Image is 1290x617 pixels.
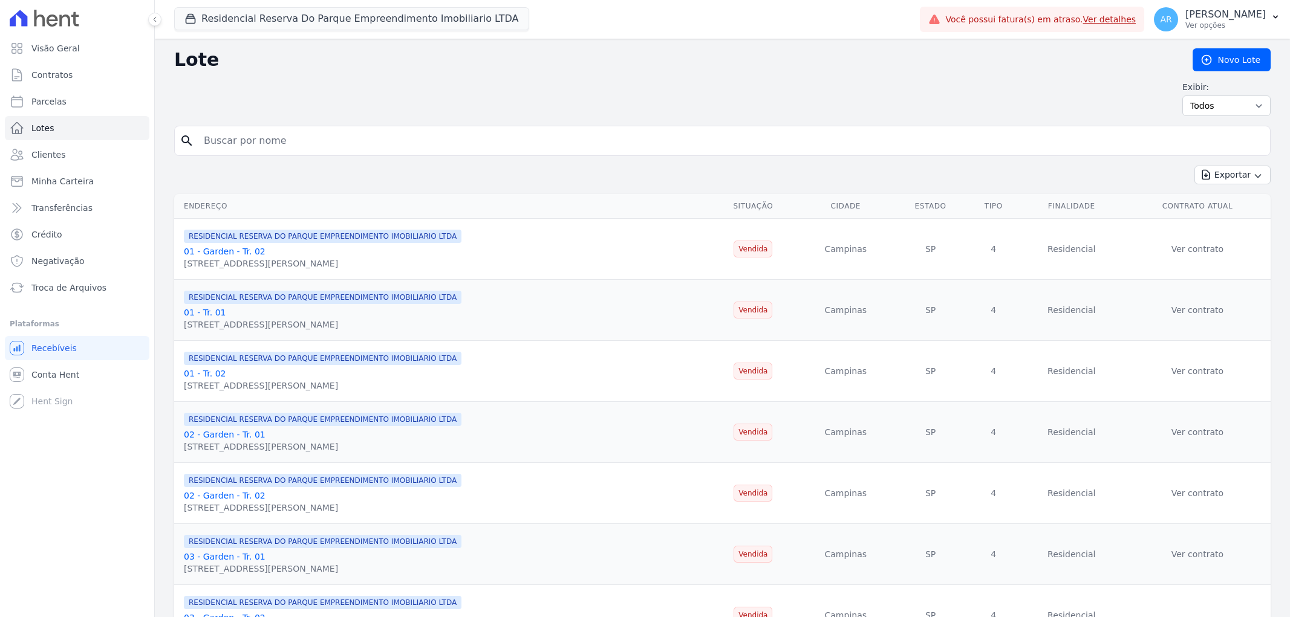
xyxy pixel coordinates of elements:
span: RESIDENCIAL RESERVA DO PARQUE EMPREENDIMENTO IMOBILIARIO LTDA [184,474,461,487]
span: translation missing: pt-BR.activerecord.values.property.property_type.4 [991,549,996,559]
label: Exibir: [1182,81,1271,93]
span: Recebíveis [31,342,77,354]
a: Contratos [5,63,149,87]
a: Ver contrato [1171,244,1223,254]
input: Buscar por nome [197,129,1265,153]
a: Recebíveis [5,336,149,360]
a: 01 - Tr. 01 [184,308,226,317]
span: Contratos [31,69,73,81]
span: Lotes [31,122,54,134]
th: Endereço [174,194,708,219]
span: translation missing: pt-BR.activerecord.values.property.property_type.4 [991,427,996,437]
a: Novo Lote [1193,48,1271,71]
td: SP [893,341,968,402]
span: translation missing: pt-BR.activerecord.values.property.property_type.4 [991,244,996,254]
span: Transferências [31,202,93,214]
span: Conta Hent [31,369,79,381]
th: Contrato Atual [1124,194,1271,219]
div: [STREET_ADDRESS][PERSON_NAME] [184,441,461,453]
span: RESIDENCIAL RESERVA DO PARQUE EMPREENDIMENTO IMOBILIARIO LTDA [184,291,461,304]
a: 01 - Garden - Tr. 02 [184,247,265,256]
a: Ver contrato [1171,549,1223,559]
a: 03 - Garden - Tr. 01 [184,552,265,561]
th: Tipo [968,194,1019,219]
div: [STREET_ADDRESS][PERSON_NAME] [184,380,461,392]
span: RESIDENCIAL RESERVA DO PARQUE EMPREENDIMENTO IMOBILIARIO LTDA [184,596,461,609]
span: RESIDENCIAL RESERVA DO PARQUE EMPREENDIMENTO IMOBILIARIO LTDA [184,413,461,426]
div: [STREET_ADDRESS][PERSON_NAME] [184,318,461,331]
td: Campinas [798,219,893,280]
th: Finalidade [1019,194,1124,219]
span: Você possui fatura(s) em atraso. [945,13,1136,26]
td: Residencial [1019,402,1124,463]
a: Ver contrato [1171,305,1223,315]
td: Residencial [1019,341,1124,402]
span: translation missing: pt-BR.activerecord.values.property.property_type.4 [991,488,996,498]
div: [STREET_ADDRESS][PERSON_NAME] [184,563,461,575]
span: Vendida [734,546,772,563]
a: Ver contrato [1171,366,1223,376]
td: Residencial [1019,219,1124,280]
a: 02 - Garden - Tr. 02 [184,491,265,500]
span: Troca de Arquivos [31,282,106,294]
span: translation missing: pt-BR.activerecord.values.property.property_type.4 [991,366,996,376]
a: Visão Geral [5,36,149,60]
span: Vendida [734,302,772,318]
div: [STREET_ADDRESS][PERSON_NAME] [184,257,461,270]
td: Residencial [1019,280,1124,341]
span: Negativação [31,255,85,267]
span: Clientes [31,149,65,161]
td: Campinas [798,341,893,402]
span: RESIDENCIAL RESERVA DO PARQUE EMPREENDIMENTO IMOBILIARIO LTDA [184,230,461,243]
span: AR [1160,15,1171,24]
td: Campinas [798,402,893,463]
th: Cidade [798,194,893,219]
div: [STREET_ADDRESS][PERSON_NAME] [184,502,461,514]
a: Minha Carteira [5,169,149,193]
th: Situação [708,194,799,219]
button: Exportar [1194,166,1271,184]
span: Vendida [734,363,772,380]
td: SP [893,219,968,280]
a: Troca de Arquivos [5,276,149,300]
p: [PERSON_NAME] [1185,8,1266,21]
a: Ver contrato [1171,427,1223,437]
p: Ver opções [1185,21,1266,30]
a: Negativação [5,249,149,273]
a: Transferências [5,196,149,220]
span: Minha Carteira [31,175,94,187]
td: SP [893,463,968,524]
span: RESIDENCIAL RESERVA DO PARQUE EMPREENDIMENTO IMOBILIARIO LTDA [184,352,461,365]
div: Plataformas [10,317,145,331]
td: Campinas [798,524,893,585]
a: Lotes [5,116,149,140]
span: Parcelas [31,95,67,108]
a: 02 - Garden - Tr. 01 [184,430,265,439]
a: Conta Hent [5,363,149,387]
i: search [180,134,194,148]
span: Vendida [734,485,772,502]
span: Visão Geral [31,42,80,54]
button: AR [PERSON_NAME] Ver opções [1144,2,1290,36]
a: 01 - Tr. 02 [184,369,226,378]
td: Residencial [1019,463,1124,524]
a: Clientes [5,143,149,167]
td: Residencial [1019,524,1124,585]
span: RESIDENCIAL RESERVA DO PARQUE EMPREENDIMENTO IMOBILIARIO LTDA [184,535,461,548]
span: Vendida [734,241,772,257]
a: Parcelas [5,89,149,114]
td: SP [893,280,968,341]
a: Ver detalhes [1083,15,1136,24]
td: SP [893,402,968,463]
span: translation missing: pt-BR.activerecord.values.property.property_type.4 [991,305,996,315]
span: Vendida [734,424,772,441]
button: Residencial Reserva Do Parque Empreendimento Imobiliario LTDA [174,7,529,30]
h2: Lote [174,49,1173,71]
td: Campinas [798,463,893,524]
th: Estado [893,194,968,219]
td: Campinas [798,280,893,341]
span: Crédito [31,228,62,241]
a: Ver contrato [1171,488,1223,498]
td: SP [893,524,968,585]
a: Crédito [5,222,149,247]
